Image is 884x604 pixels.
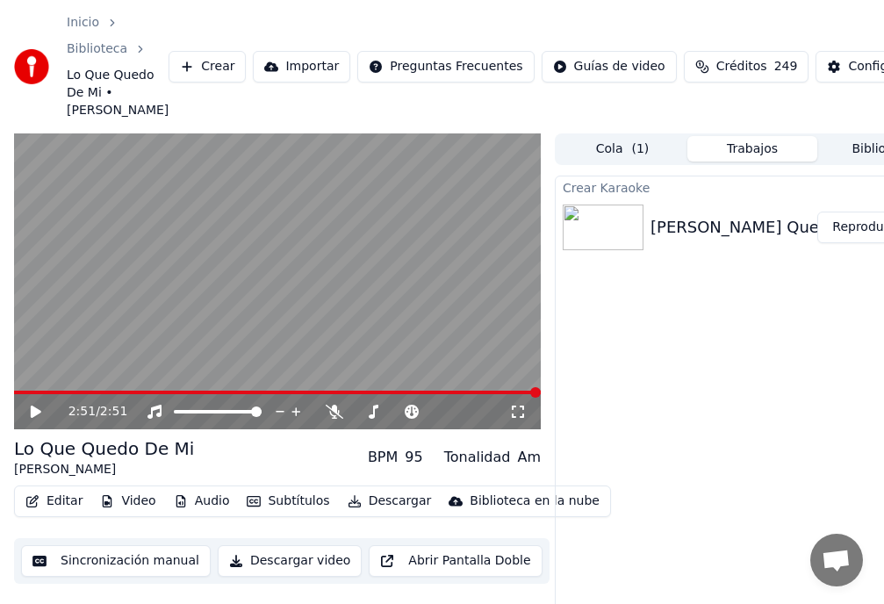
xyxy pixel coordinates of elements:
[369,545,542,577] button: Abrir Pantalla Doble
[810,534,863,586] a: Open chat
[68,403,96,421] span: 2:51
[774,58,798,75] span: 249
[68,403,111,421] div: /
[14,49,49,84] img: youka
[240,489,336,514] button: Subtítulos
[67,14,99,32] a: Inicio
[67,14,169,119] nav: breadcrumb
[716,58,767,75] span: Créditos
[218,545,362,577] button: Descargar video
[14,461,194,478] div: [PERSON_NAME]
[21,545,211,577] button: Sincronización manual
[341,489,439,514] button: Descargar
[687,136,817,162] button: Trabajos
[100,403,127,421] span: 2:51
[253,51,350,83] button: Importar
[368,447,398,468] div: BPM
[169,51,246,83] button: Crear
[14,436,194,461] div: Lo Que Quedo De Mi
[684,51,809,83] button: Créditos249
[93,489,162,514] button: Video
[167,489,237,514] button: Audio
[517,447,541,468] div: Am
[557,136,687,162] button: Cola
[470,493,600,510] div: Biblioteca en la nube
[631,140,649,158] span: ( 1 )
[18,489,90,514] button: Editar
[444,447,511,468] div: Tonalidad
[542,51,677,83] button: Guías de video
[67,67,169,119] span: Lo Que Quedo De Mi • [PERSON_NAME]
[405,447,422,468] div: 95
[357,51,534,83] button: Preguntas Frecuentes
[67,40,127,58] a: Biblioteca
